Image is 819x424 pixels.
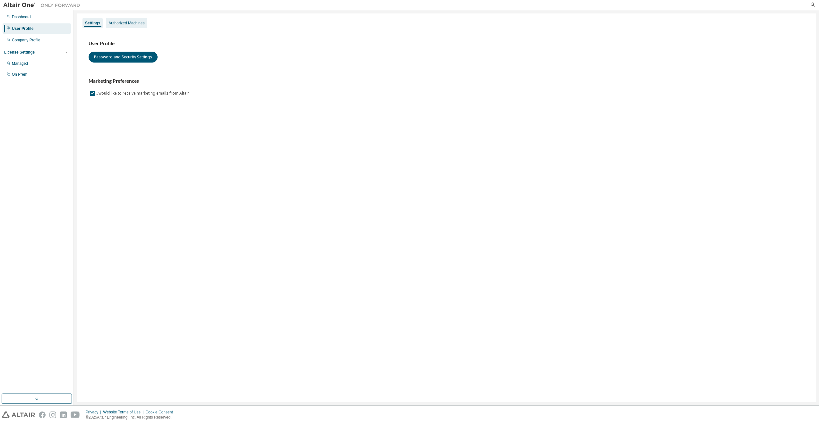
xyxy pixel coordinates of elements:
h3: User Profile [89,40,804,47]
label: I would like to receive marketing emails from Altair [96,89,190,97]
div: Authorized Machines [108,21,144,26]
div: Company Profile [12,38,40,43]
button: Password and Security Settings [89,52,158,63]
img: instagram.svg [49,411,56,418]
div: Privacy [86,410,103,415]
div: On Prem [12,72,27,77]
img: Altair One [3,2,83,8]
div: License Settings [4,50,35,55]
img: linkedin.svg [60,411,67,418]
div: Website Terms of Use [103,410,145,415]
h3: Marketing Preferences [89,78,804,84]
div: Managed [12,61,28,66]
div: Cookie Consent [145,410,177,415]
div: Dashboard [12,14,31,20]
img: altair_logo.svg [2,411,35,418]
div: Settings [85,21,100,26]
img: youtube.svg [71,411,80,418]
div: User Profile [12,26,33,31]
p: © 2025 Altair Engineering, Inc. All Rights Reserved. [86,415,177,420]
img: facebook.svg [39,411,46,418]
